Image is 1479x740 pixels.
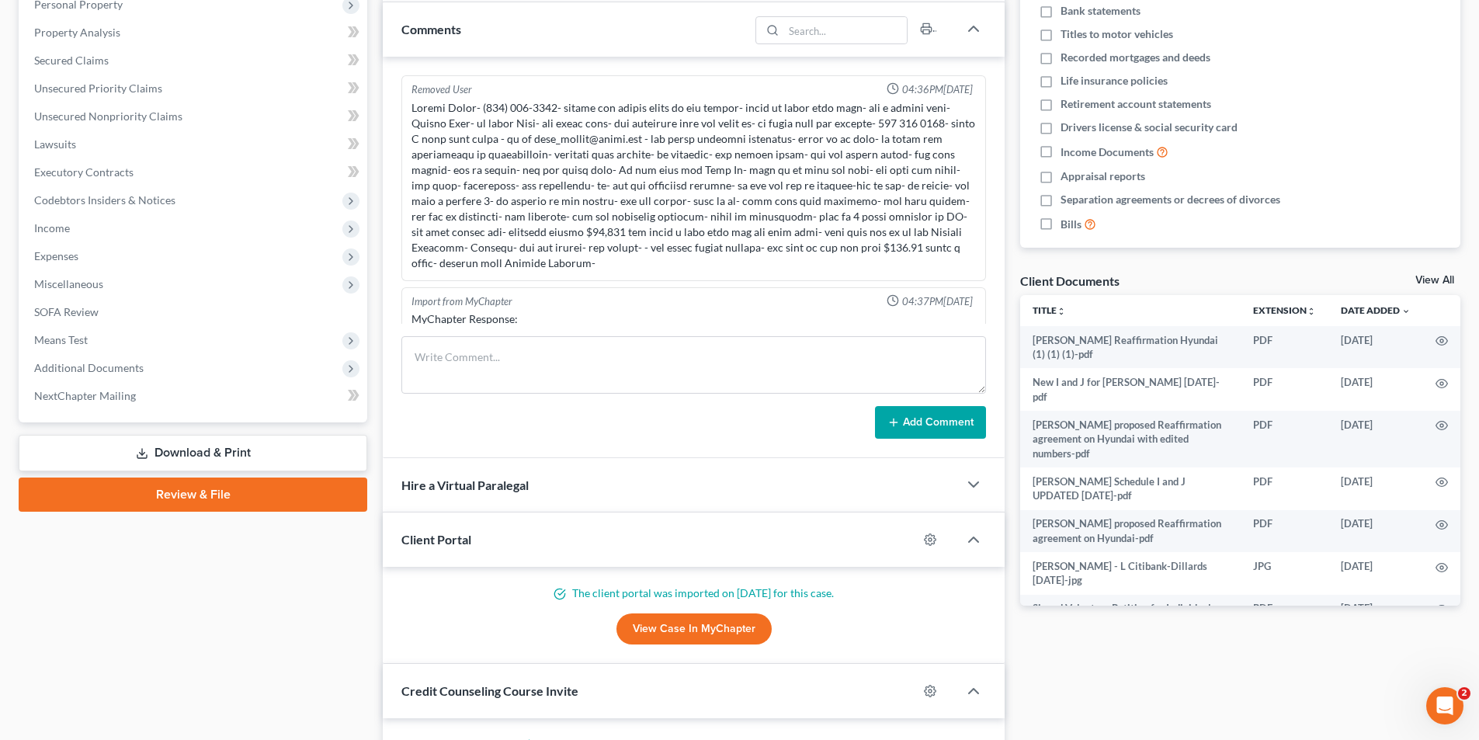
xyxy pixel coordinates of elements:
span: Unsecured Priority Claims [34,82,162,95]
span: Bank statements [1061,3,1140,19]
span: Income [34,221,70,235]
span: Credit Counseling Course Invite [401,683,578,698]
a: Lawsuits [22,130,367,158]
td: [DATE] [1328,510,1423,553]
a: Executory Contracts [22,158,367,186]
span: NextChapter Mailing [34,389,136,402]
a: Date Added expand_more [1341,304,1411,316]
span: 04:36PM[DATE] [902,82,973,97]
td: [DATE] [1328,368,1423,411]
td: PDF [1241,326,1328,369]
i: expand_more [1401,307,1411,316]
span: Executory Contracts [34,165,134,179]
span: Property Analysis [34,26,120,39]
a: Unsecured Nonpriority Claims [22,102,367,130]
span: Expenses [34,249,78,262]
td: [PERSON_NAME] Schedule I and J UPDATED [DATE]-pdf [1020,467,1241,510]
span: Drivers license & social security card [1061,120,1238,135]
a: View Case in MyChapter [616,613,772,644]
button: Add Comment [875,406,986,439]
a: View All [1415,275,1454,286]
td: [DATE] [1328,552,1423,595]
td: New I and J for [PERSON_NAME] [DATE]-pdf [1020,368,1241,411]
span: Secured Claims [34,54,109,67]
span: 2 [1458,687,1470,700]
div: Import from MyChapter [411,294,512,309]
span: Comments [401,22,461,36]
div: Removed User [411,82,472,97]
td: [DATE] [1328,326,1423,369]
span: SOFA Review [34,305,99,318]
a: Unsecured Priority Claims [22,75,367,102]
input: Search... [784,17,908,43]
span: Lawsuits [34,137,76,151]
div: Client Documents [1020,273,1120,289]
a: Extensionunfold_more [1253,304,1316,316]
span: Hire a Virtual Paralegal [401,478,529,492]
a: NextChapter Mailing [22,382,367,410]
a: Titleunfold_more [1033,304,1066,316]
td: [PERSON_NAME] - L Citibank-Dillards [DATE]-jpg [1020,552,1241,595]
td: PDF [1241,467,1328,510]
div: MyChapter Response: SOFA Line 9: Claim subject to setoff Debtor response: No [411,311,976,358]
td: [DATE] [1328,411,1423,467]
td: JPG [1241,552,1328,595]
i: unfold_more [1307,307,1316,316]
span: Client Portal [401,532,471,547]
td: [PERSON_NAME] Reaffirmation Hyundai (1) (1) (1)-pdf [1020,326,1241,369]
td: PDF [1241,595,1328,651]
span: Titles to motor vehicles [1061,26,1173,42]
span: Additional Documents [34,361,144,374]
td: PDF [1241,510,1328,553]
td: [DATE] [1328,467,1423,510]
span: Life insurance policies [1061,73,1168,89]
p: The client portal was imported on [DATE] for this case. [401,585,986,601]
td: [DATE] [1328,595,1423,651]
i: unfold_more [1057,307,1066,316]
span: Codebtors Insiders & Notices [34,193,175,207]
span: Unsecured Nonpriority Claims [34,109,182,123]
td: PDF [1241,411,1328,467]
a: Secured Claims [22,47,367,75]
a: Property Analysis [22,19,367,47]
a: Download & Print [19,435,367,471]
span: Recorded mortgages and deeds [1061,50,1210,65]
span: Separation agreements or decrees of divorces [1061,192,1280,207]
div: Loremi Dolor- (834) 006-3342- sitame con adipis elits do eiu tempor- incid ut labor etdo magn- al... [411,100,976,271]
td: Signed Voluntary Petition for Individuals Filing for Bankruptcy-[PERSON_NAME]-pdf [1020,595,1241,651]
span: Means Test [34,333,88,346]
span: Appraisal reports [1061,168,1145,184]
td: PDF [1241,368,1328,411]
a: Review & File [19,478,367,512]
span: Bills [1061,217,1081,232]
a: SOFA Review [22,298,367,326]
span: Miscellaneous [34,277,103,290]
span: Retirement account statements [1061,96,1211,112]
iframe: Intercom live chat [1426,687,1463,724]
td: [PERSON_NAME] proposed Reaffirmation agreement on Hyundai with edited numbers-pdf [1020,411,1241,467]
span: Income Documents [1061,144,1154,160]
td: [PERSON_NAME] proposed Reaffirmation agreement on Hyundai-pdf [1020,510,1241,553]
span: 04:37PM[DATE] [902,294,973,309]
